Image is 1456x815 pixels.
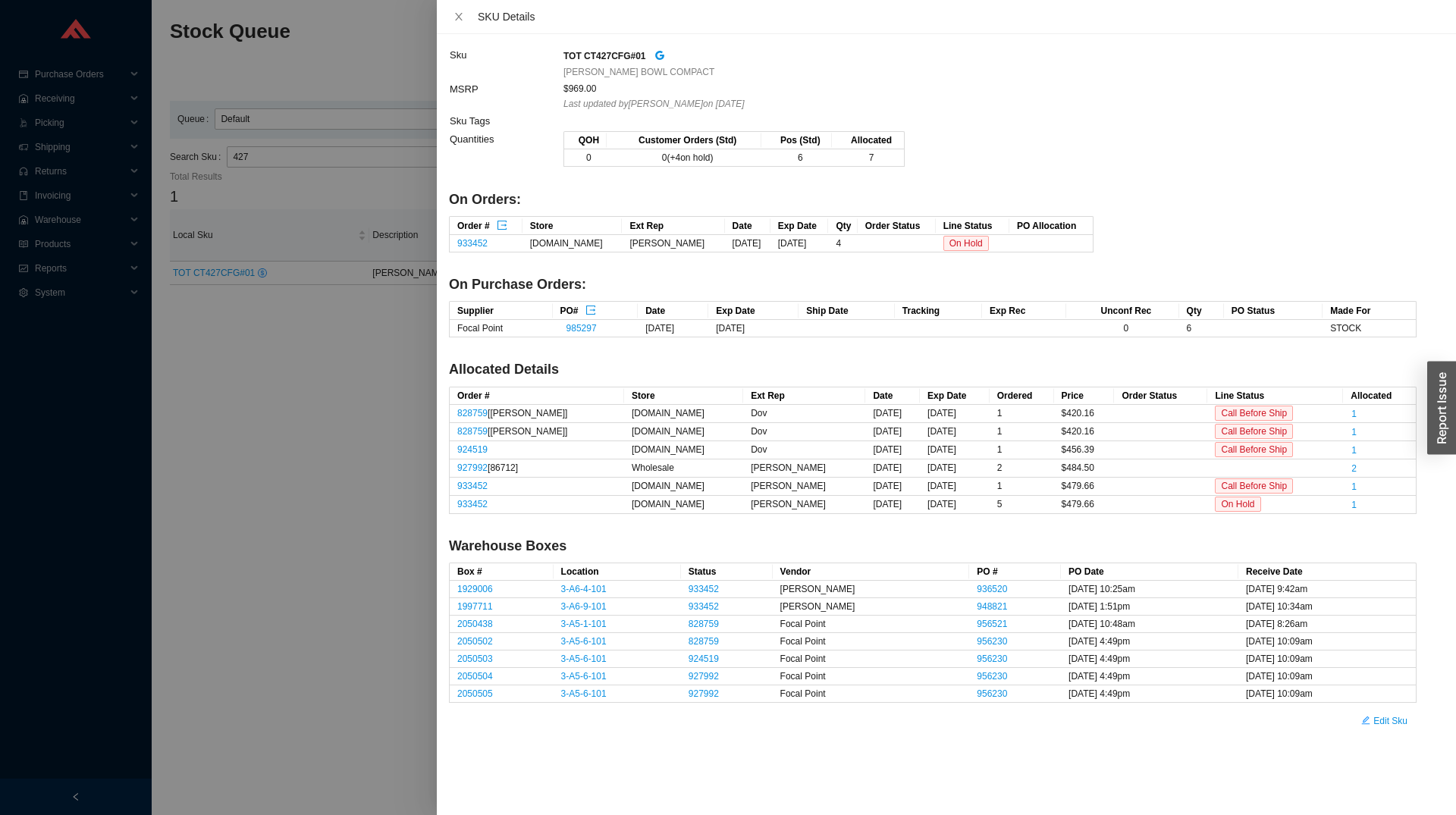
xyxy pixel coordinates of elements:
td: [DATE] 4:49pm [1061,633,1238,650]
span: Call Before Ship [1215,478,1293,494]
span: Call Before Ship [1215,424,1293,439]
td: [DATE] [920,496,990,514]
th: Location [554,563,681,581]
td: 5 [990,496,1054,514]
td: [DATE] 10:34am [1238,598,1416,616]
td: [DATE] 4:49pm [1061,668,1238,685]
td: [DATE] [920,441,990,459]
a: 828759 [689,619,719,629]
a: 3-A6-9-101 [561,601,607,612]
td: $484.50 [1054,459,1115,478]
td: [DATE] [920,405,990,423]
td: [DATE] [920,423,990,441]
a: 3-A5-1-101 [561,619,607,629]
td: [PERSON_NAME] [622,235,724,252]
td: [DATE] [865,459,920,478]
a: 956230 [977,636,1007,647]
td: [DATE] 10:09am [1238,633,1416,650]
th: Unconf Rec [1066,302,1178,320]
td: [DATE] [865,423,920,441]
a: 933452 [689,601,719,612]
td: Dov [743,405,865,423]
span: Call Before Ship [1215,442,1293,457]
div: SKU Details [478,8,1444,25]
th: Allocated [832,132,904,149]
td: Dov [743,441,865,459]
a: 936520 [977,584,1007,594]
a: 948821 [977,601,1007,612]
td: STOCK [1323,320,1416,337]
td: [DATE] 10:09am [1238,650,1416,668]
button: 1 [1351,406,1357,413]
span: close [453,11,464,22]
td: Focal Point [773,650,970,668]
td: Focal Point [773,668,970,685]
td: [DOMAIN_NAME] [624,405,743,423]
td: [DATE] [708,320,799,337]
button: editEdit Sku [1352,710,1417,732]
a: 927992 [457,462,488,473]
th: Order # [450,217,522,235]
td: [PERSON_NAME] [743,459,865,478]
td: [DATE] 9:42am [1238,581,1416,598]
th: Box # [450,563,554,581]
a: 933452 [457,499,488,509]
td: [DOMAIN_NAME] [522,235,623,252]
a: 924519 [457,444,488,455]
td: 6 [761,149,832,167]
th: Tracking [895,302,982,320]
th: PO Date [1061,563,1238,581]
span: export [585,305,596,317]
td: [DOMAIN_NAME] [624,478,743,496]
span: 0 (+ 4 on hold) [662,152,714,163]
td: [[PERSON_NAME]] [450,423,624,441]
td: [DATE] 4:49pm [1061,685,1238,703]
button: 1 [1351,497,1357,504]
td: [DOMAIN_NAME] [624,423,743,441]
td: $456.39 [1054,441,1115,459]
button: 1 [1351,442,1357,450]
a: 3-A5-6-101 [561,671,607,682]
a: 956230 [977,654,1007,664]
td: 0 [1066,320,1178,337]
td: [DATE] 10:25am [1061,581,1238,598]
th: Pos (Std) [761,132,832,149]
th: PO# [553,302,639,320]
td: [DATE] [865,496,920,514]
a: 956230 [977,688,1007,699]
span: On Hold [1215,497,1260,512]
td: [DATE] [725,235,770,252]
h4: Warehouse Boxes [449,537,1417,556]
td: $420.16 [1054,423,1115,441]
th: Order Status [858,217,936,235]
h4: On Orders: [449,190,1417,209]
a: 3-A5-6-101 [561,654,607,664]
td: [DATE] [920,459,990,478]
th: Exp Date [920,387,990,405]
button: Close [449,11,469,23]
td: [DATE] [865,405,920,423]
td: Focal Point [773,633,970,650]
th: Customer Orders (Std) [607,132,762,149]
i: Last updated by [PERSON_NAME] on [DATE] [563,99,745,109]
td: Focal Point [450,320,553,337]
th: Exp Rec [982,302,1066,320]
td: [DATE] [865,478,920,496]
td: Sku Tags [449,112,563,130]
td: 7 [832,149,904,167]
td: $479.66 [1054,478,1115,496]
td: Sku [449,46,563,80]
td: 1 [990,423,1054,441]
td: $420.16 [1054,405,1115,423]
th: Made For [1323,302,1416,320]
td: 1 [990,478,1054,496]
span: Edit Sku [1373,713,1407,729]
td: [DATE] [920,478,990,496]
th: Exp Date [770,217,829,235]
th: Ext Rep [622,217,724,235]
td: Quantities [449,130,563,175]
td: [DATE] 10:09am [1238,685,1416,703]
td: Dov [743,423,865,441]
th: PO Allocation [1009,217,1093,235]
td: [DATE] 8:26am [1238,616,1416,633]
